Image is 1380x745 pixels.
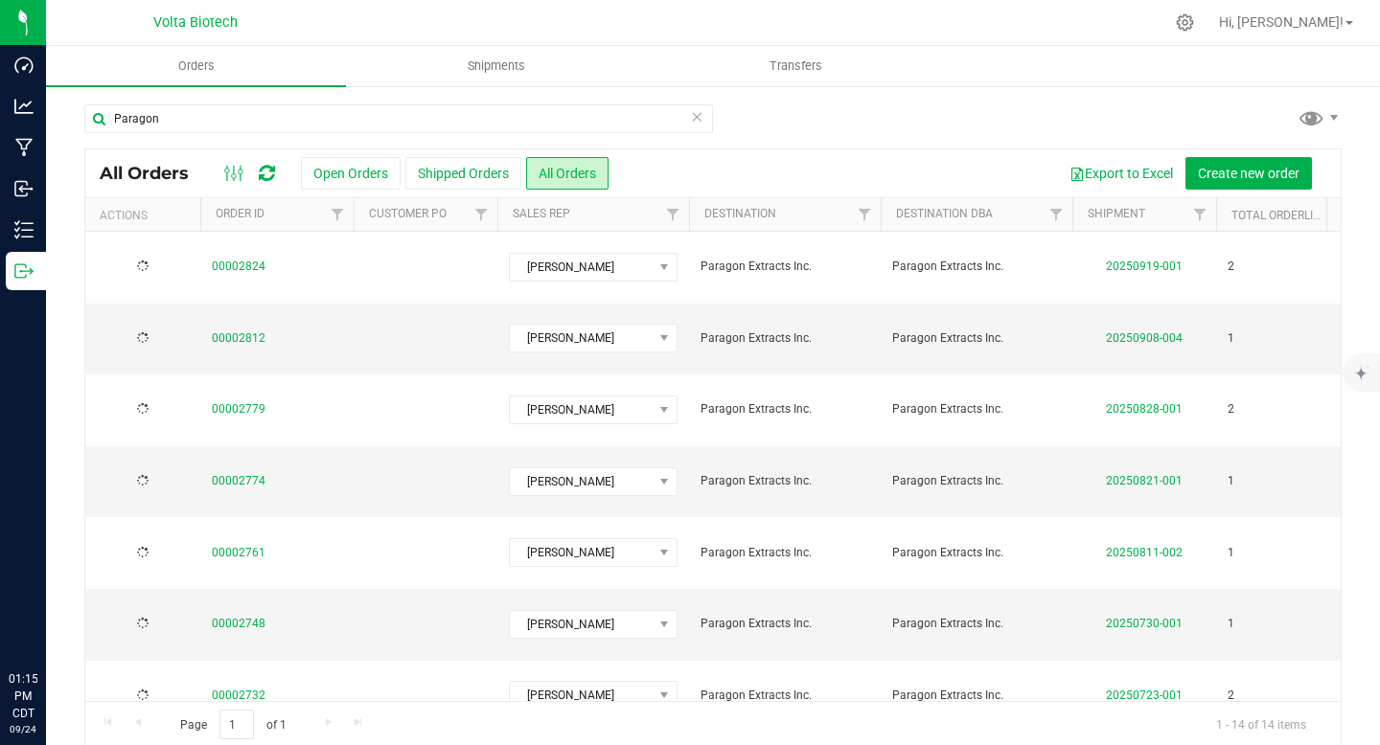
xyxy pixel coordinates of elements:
[1228,544,1234,562] span: 1
[1198,166,1299,181] span: Create new order
[1106,474,1183,487] a: 20250821-001
[1228,472,1234,490] span: 1
[442,57,551,75] span: Shipments
[216,207,264,220] a: Order ID
[9,670,37,722] p: 01:15 PM CDT
[849,198,881,231] a: Filter
[1057,157,1185,190] button: Export to Excel
[1228,329,1234,348] span: 1
[466,198,497,231] a: Filter
[510,611,653,638] span: [PERSON_NAME]
[1106,331,1183,345] a: 20250908-004
[46,46,346,86] a: Orders
[510,682,653,709] span: [PERSON_NAME]
[14,97,34,116] inline-svg: Analytics
[510,325,653,351] span: [PERSON_NAME]
[164,710,302,739] span: Page of 1
[219,710,254,739] input: 1
[84,104,713,133] input: Search Order ID, Destination, Customer PO...
[892,544,1061,562] span: Paragon Extracts Inc.
[892,400,1061,418] span: Paragon Extracts Inc.
[212,615,265,633] a: 00002748
[1106,617,1183,630] a: 20250730-001
[701,329,869,348] span: Paragon Extracts Inc.
[510,539,653,566] span: [PERSON_NAME]
[212,329,265,348] a: 00002812
[1228,400,1234,418] span: 2
[892,329,1061,348] span: Paragon Extracts Inc.
[690,104,703,129] span: Clear
[526,157,609,190] button: All Orders
[153,14,238,31] span: Volta Biotech
[744,57,848,75] span: Transfers
[14,56,34,75] inline-svg: Dashboard
[1106,546,1183,559] a: 20250811-002
[1106,402,1183,416] a: 20250828-001
[1219,14,1344,30] span: Hi, [PERSON_NAME]!
[510,396,653,423] span: [PERSON_NAME]
[346,46,646,86] a: Shipments
[646,46,946,86] a: Transfers
[100,209,193,222] div: Actions
[701,687,869,705] span: Paragon Extracts Inc.
[1106,689,1183,702] a: 20250723-001
[1228,258,1234,276] span: 2
[510,468,653,495] span: [PERSON_NAME]
[19,592,77,649] iframe: Resource center
[14,138,34,157] inline-svg: Manufacturing
[1231,209,1335,222] a: Total Orderlines
[322,198,354,231] a: Filter
[1228,615,1234,633] span: 1
[892,687,1061,705] span: Paragon Extracts Inc.
[212,687,265,705] a: 00002732
[704,207,776,220] a: Destination
[892,615,1061,633] span: Paragon Extracts Inc.
[510,254,653,281] span: [PERSON_NAME]
[152,57,241,75] span: Orders
[1201,710,1322,738] span: 1 - 14 of 14 items
[1041,198,1072,231] a: Filter
[892,258,1061,276] span: Paragon Extracts Inc.
[701,472,869,490] span: Paragon Extracts Inc.
[14,220,34,239] inline-svg: Inventory
[701,615,869,633] span: Paragon Extracts Inc.
[1185,157,1312,190] button: Create new order
[1228,687,1234,705] span: 2
[1173,13,1197,32] div: Manage settings
[657,198,689,231] a: Filter
[701,400,869,418] span: Paragon Extracts Inc.
[212,544,265,562] a: 00002761
[14,179,34,198] inline-svg: Inbound
[9,722,37,736] p: 09/24
[100,163,208,184] span: All Orders
[301,157,401,190] button: Open Orders
[1088,207,1145,220] a: Shipment
[701,544,869,562] span: Paragon Extracts Inc.
[405,157,521,190] button: Shipped Orders
[212,258,265,276] a: 00002824
[1184,198,1216,231] a: Filter
[14,261,34,281] inline-svg: Outbound
[212,472,265,490] a: 00002774
[513,207,570,220] a: Sales Rep
[701,258,869,276] span: Paragon Extracts Inc.
[892,472,1061,490] span: Paragon Extracts Inc.
[369,207,447,220] a: Customer PO
[1106,260,1183,273] a: 20250919-001
[212,400,265,418] a: 00002779
[896,207,993,220] a: Destination DBA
